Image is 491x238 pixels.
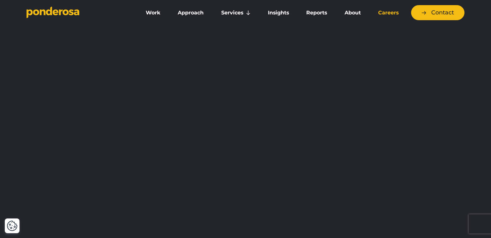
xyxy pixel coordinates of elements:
[261,6,296,20] a: Insights
[138,6,168,20] a: Work
[371,6,406,20] a: Careers
[7,220,18,231] button: Cookie Settings
[170,6,211,20] a: Approach
[337,6,368,20] a: About
[214,6,258,20] a: Services
[411,5,464,20] a: Contact
[7,220,18,231] img: Revisit consent button
[299,6,334,20] a: Reports
[27,6,129,19] a: Go to homepage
